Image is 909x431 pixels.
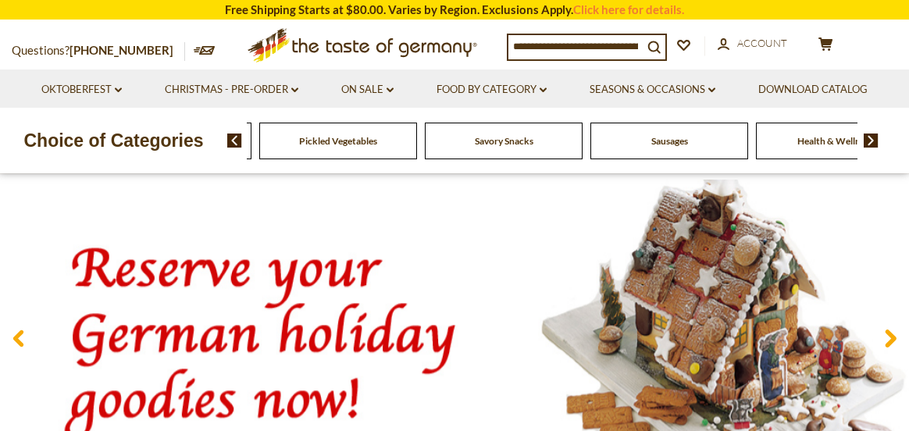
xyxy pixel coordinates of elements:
a: Click here for details. [573,2,684,16]
a: Christmas - PRE-ORDER [165,81,298,98]
a: Sausages [651,135,688,147]
img: previous arrow [227,134,242,148]
a: Savory Snacks [475,135,533,147]
span: Account [737,37,787,49]
a: Food By Category [437,81,547,98]
img: next arrow [864,134,879,148]
a: [PHONE_NUMBER] [70,43,173,57]
a: On Sale [341,81,394,98]
a: Pickled Vegetables [299,135,377,147]
a: Account [718,35,787,52]
a: Seasons & Occasions [590,81,715,98]
p: Questions? [12,41,185,61]
a: Health & Wellness [797,135,873,147]
a: Download Catalog [758,81,868,98]
a: Oktoberfest [41,81,122,98]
